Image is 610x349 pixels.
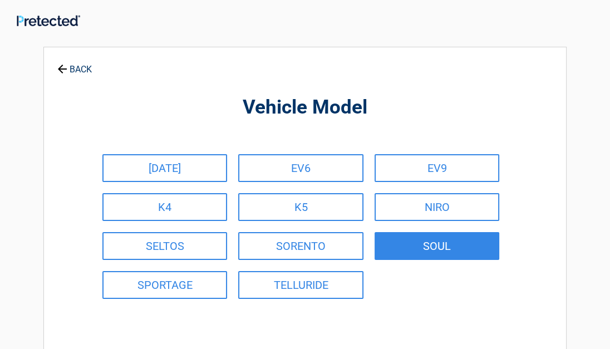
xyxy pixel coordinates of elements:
[238,271,363,299] a: TELLURIDE
[102,271,227,299] a: SPORTAGE
[375,193,499,221] a: NIRO
[105,95,505,121] h2: Vehicle Model
[102,154,227,182] a: [DATE]
[102,232,227,260] a: SELTOS
[55,55,94,74] a: BACK
[375,154,499,182] a: EV9
[17,15,80,27] img: Main Logo
[375,232,499,260] a: SOUL
[102,193,227,221] a: K4
[238,154,363,182] a: EV6
[238,232,363,260] a: SORENTO
[238,193,363,221] a: K5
